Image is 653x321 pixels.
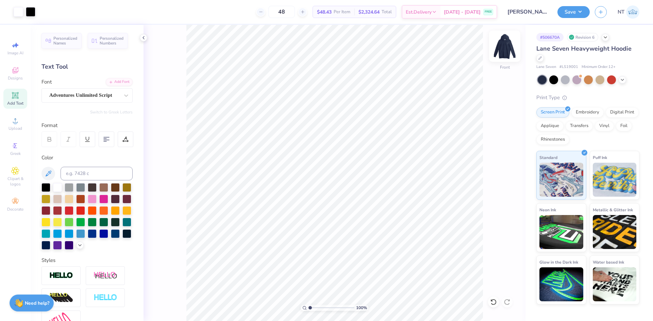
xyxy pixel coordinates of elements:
[7,101,23,106] span: Add Text
[593,206,633,213] span: Metallic & Glitter Ink
[49,292,73,303] img: 3d Illusion
[106,78,133,86] div: Add Font
[539,206,556,213] span: Neon Ink
[593,258,624,266] span: Water based Ink
[595,121,614,131] div: Vinyl
[94,271,117,280] img: Shadow
[557,6,590,18] button: Save
[593,163,637,197] img: Puff Ink
[539,154,557,161] span: Standard
[7,50,23,56] span: Image AI
[536,33,564,41] div: # 506670A
[593,215,637,249] img: Metallic & Glitter Ink
[90,109,133,115] button: Switch to Greek Letters
[94,294,117,302] img: Negative Space
[566,121,593,131] div: Transfers
[618,5,639,19] a: NT
[9,126,22,131] span: Upload
[582,64,616,70] span: Minimum Order: 12 +
[10,151,21,156] span: Greek
[571,107,604,118] div: Embroidery
[618,8,624,16] span: NT
[491,33,518,60] img: Front
[536,135,569,145] div: Rhinestones
[626,5,639,19] img: Nestor Talens
[539,267,583,301] img: Glow in the Dark Ink
[536,64,556,70] span: Lane Seven
[559,64,578,70] span: # LS19001
[502,5,552,19] input: Untitled Design
[25,300,49,306] strong: Need help?
[406,8,432,16] span: Est. Delivery
[485,10,492,14] span: FREE
[41,256,133,264] div: Styles
[41,154,133,162] div: Color
[444,8,481,16] span: [DATE] - [DATE]
[539,163,583,197] img: Standard
[100,36,124,46] span: Personalized Numbers
[606,107,639,118] div: Digital Print
[61,167,133,180] input: e.g. 7428 c
[49,272,73,280] img: Stroke
[539,215,583,249] img: Neon Ink
[536,107,569,118] div: Screen Print
[500,64,510,70] div: Front
[41,122,133,129] div: Format
[317,8,332,16] span: $48.43
[7,207,23,212] span: Decorate
[593,267,637,301] img: Water based Ink
[334,8,350,16] span: Per Item
[616,121,632,131] div: Foil
[536,121,564,131] div: Applique
[536,94,639,102] div: Print Type
[593,154,607,161] span: Puff Ink
[356,305,367,311] span: 100 %
[382,8,392,16] span: Total
[41,62,133,71] div: Text Tool
[3,176,27,187] span: Clipart & logos
[536,44,632,53] span: Lane Seven Heavyweight Hoodie
[8,75,23,81] span: Designs
[567,33,598,41] div: Revision 6
[358,8,380,16] span: $2,324.64
[539,258,578,266] span: Glow in the Dark Ink
[53,36,78,46] span: Personalized Names
[268,6,295,18] input: – –
[41,78,52,86] label: Font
